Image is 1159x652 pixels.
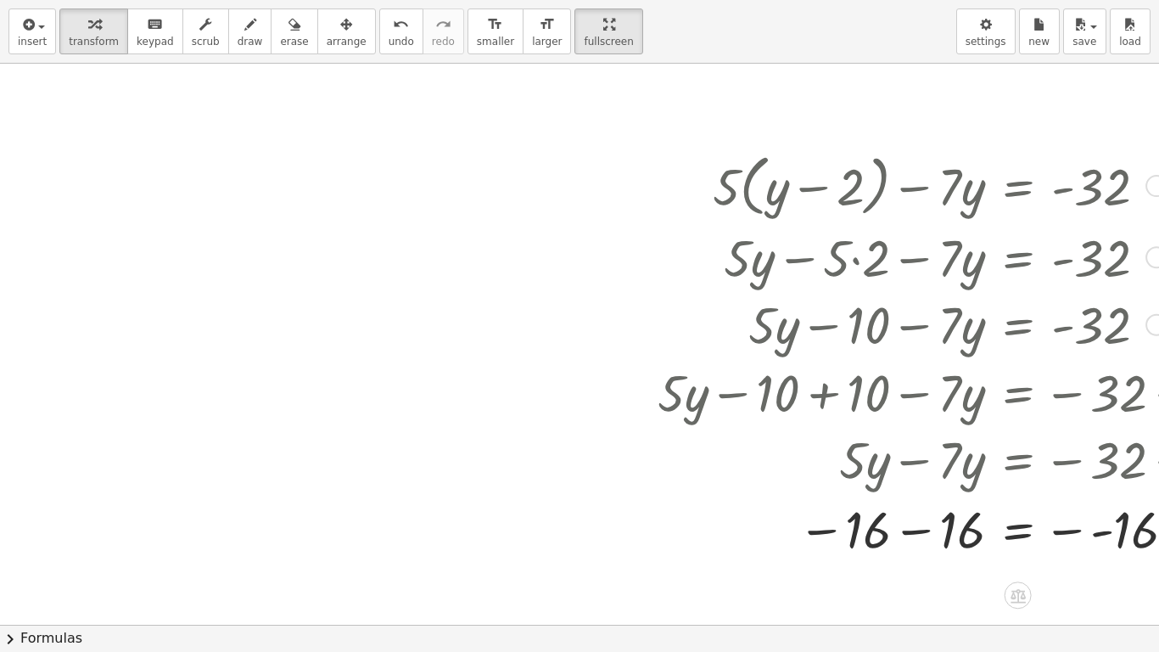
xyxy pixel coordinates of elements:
[532,36,562,48] span: larger
[1028,36,1050,48] span: new
[379,8,423,54] button: undoundo
[280,36,308,48] span: erase
[523,8,571,54] button: format_sizelarger
[238,36,263,48] span: draw
[389,36,414,48] span: undo
[539,14,555,35] i: format_size
[1063,8,1106,54] button: save
[18,36,47,48] span: insert
[8,8,56,54] button: insert
[1072,36,1096,48] span: save
[423,8,464,54] button: redoredo
[1119,36,1141,48] span: load
[327,36,367,48] span: arrange
[59,8,128,54] button: transform
[477,36,514,48] span: smaller
[127,8,183,54] button: keyboardkeypad
[228,8,272,54] button: draw
[137,36,174,48] span: keypad
[574,8,642,54] button: fullscreen
[468,8,524,54] button: format_sizesmaller
[182,8,229,54] button: scrub
[956,8,1016,54] button: settings
[1110,8,1151,54] button: load
[69,36,119,48] span: transform
[1005,582,1032,609] div: Apply the same math to both sides of the equation
[271,8,317,54] button: erase
[192,36,220,48] span: scrub
[487,14,503,35] i: format_size
[1019,8,1060,54] button: new
[966,36,1006,48] span: settings
[393,14,409,35] i: undo
[584,36,633,48] span: fullscreen
[432,36,455,48] span: redo
[435,14,451,35] i: redo
[317,8,376,54] button: arrange
[147,14,163,35] i: keyboard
